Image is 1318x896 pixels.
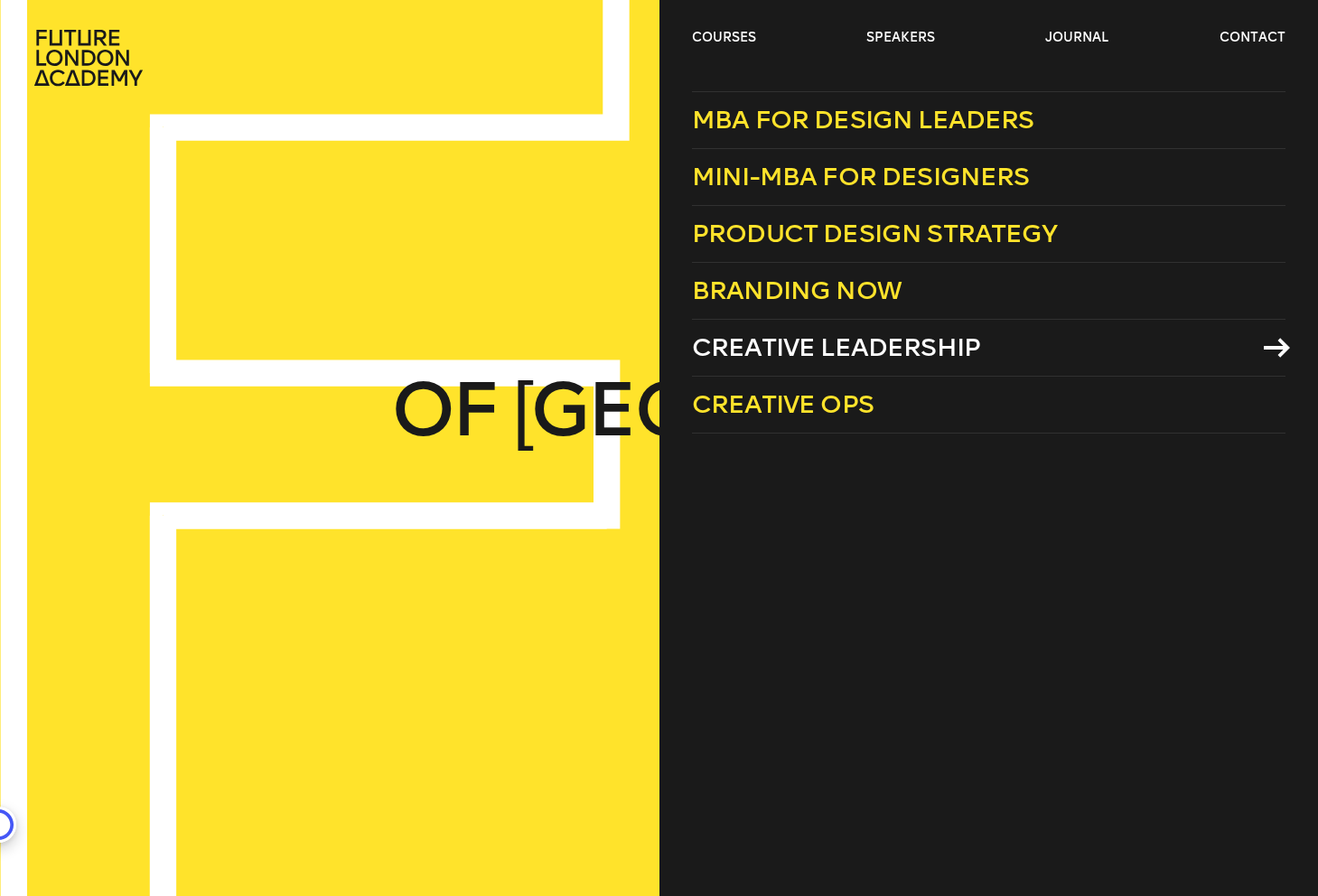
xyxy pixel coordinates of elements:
a: Mini-MBA for Designers [692,149,1285,206]
span: Creative Leadership [692,332,980,362]
a: Branding Now [692,263,1285,320]
a: Product Design Strategy [692,206,1285,263]
a: speakers [866,29,935,47]
a: Creative Leadership [692,320,1285,377]
span: Product Design Strategy [692,219,1058,248]
a: contact [1220,29,1285,47]
a: Creative Ops [692,377,1285,434]
a: courses [692,29,756,47]
span: Mini-MBA for Designers [692,162,1030,191]
span: Creative Ops [692,389,874,419]
a: MBA for Design Leaders [692,91,1285,149]
a: journal [1045,29,1108,47]
span: Branding Now [692,275,902,305]
span: MBA for Design Leaders [692,105,1034,135]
